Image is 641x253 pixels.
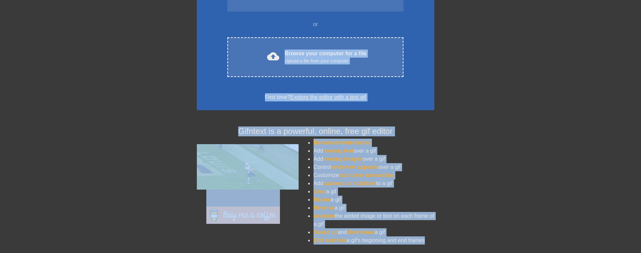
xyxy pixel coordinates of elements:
span: moving images [323,156,362,162]
li: Customize [314,171,434,179]
div: or [214,20,417,28]
span: Reverse [314,205,335,211]
span: moving text [323,148,354,154]
h4: Gifntext is a powerful, online, free gif editor [197,126,434,136]
li: a gif [314,196,434,204]
li: Control over a gif [314,163,434,171]
div: Browse your computer for a file [285,50,366,64]
li: and a gif [314,228,434,236]
a: Explore the editor with a test gif [290,94,366,100]
span: Resize [314,197,331,202]
li: Add over a gif [314,147,434,155]
span: text color and outline [339,172,394,178]
span: when text appears [331,164,378,170]
li: Add over a gif [314,155,434,163]
span: Edit and trim [314,237,347,243]
li: a gif [314,204,434,212]
span: cloud_upload [267,50,279,62]
li: a gif's beginning and end frames [314,236,434,245]
div: Upload a file from your computer [285,58,366,64]
div: First time? [206,93,426,101]
li: Add to a gif [314,179,434,188]
img: Buy Me A Coffee [206,207,280,224]
span: Animate [314,213,335,219]
li: the added image or text on each frame of a gif [314,212,434,228]
img: football_small.gif [197,144,299,190]
span: Crop [314,189,326,194]
span: Speed up [314,229,338,235]
li: a gif [314,188,434,196]
span: No forced watermarks [314,140,371,145]
span: slow down [347,229,375,235]
span: captions or subtitles [323,180,376,186]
